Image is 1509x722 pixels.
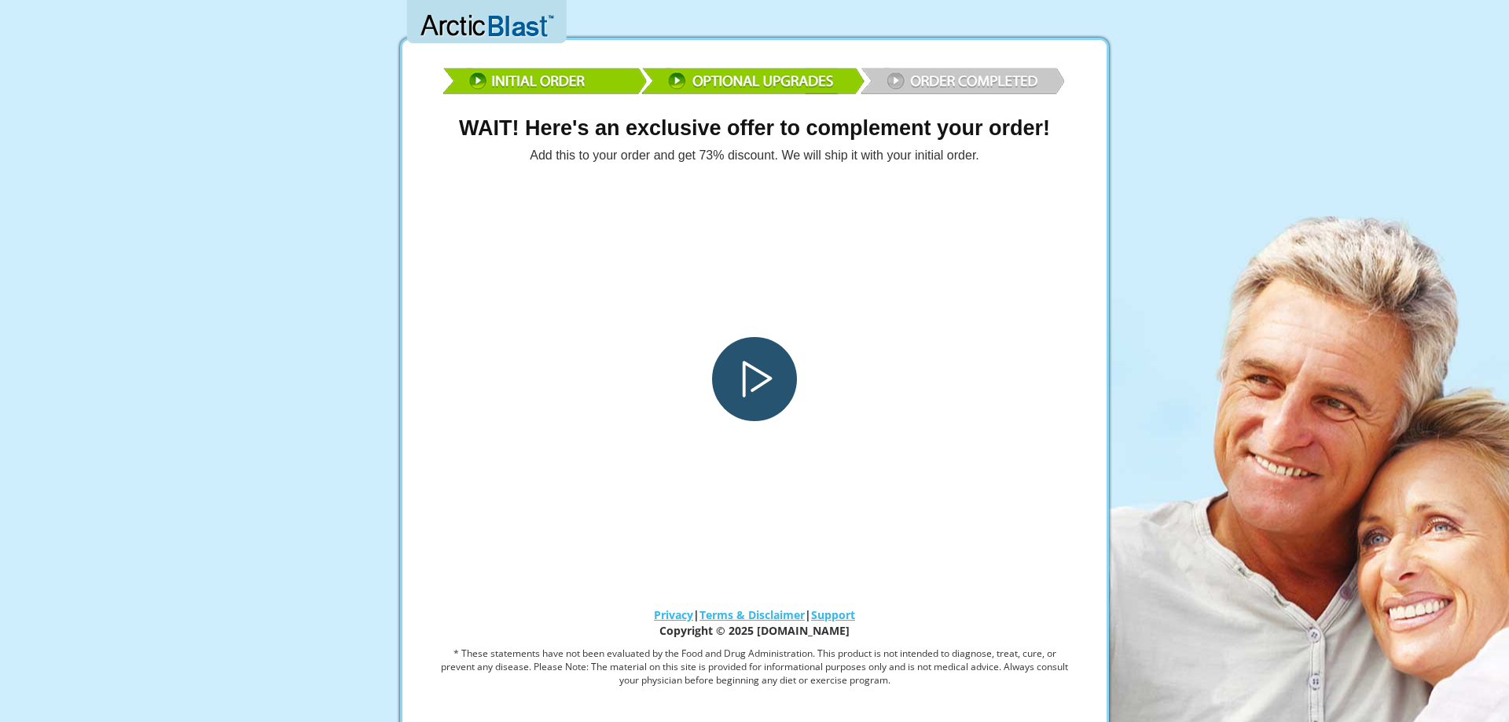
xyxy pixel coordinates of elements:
[441,647,1069,687] p: * These statements have not been evaluated by the Food and Drug Administration. This product is n...
[397,117,1112,141] h1: WAIT! Here's an exclusive offer to complement your order!
[654,607,693,622] a: Privacy
[397,148,1112,163] h4: Add this to your order and get 73% discount. We will ship it with your initial order.
[699,607,805,622] a: Terms & Disclaimer
[440,56,1069,101] img: reviewbar.png
[811,607,855,622] a: Support
[441,607,1069,639] p: | | Copyright © 2025 [DOMAIN_NAME]
[712,337,796,421] button: Play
